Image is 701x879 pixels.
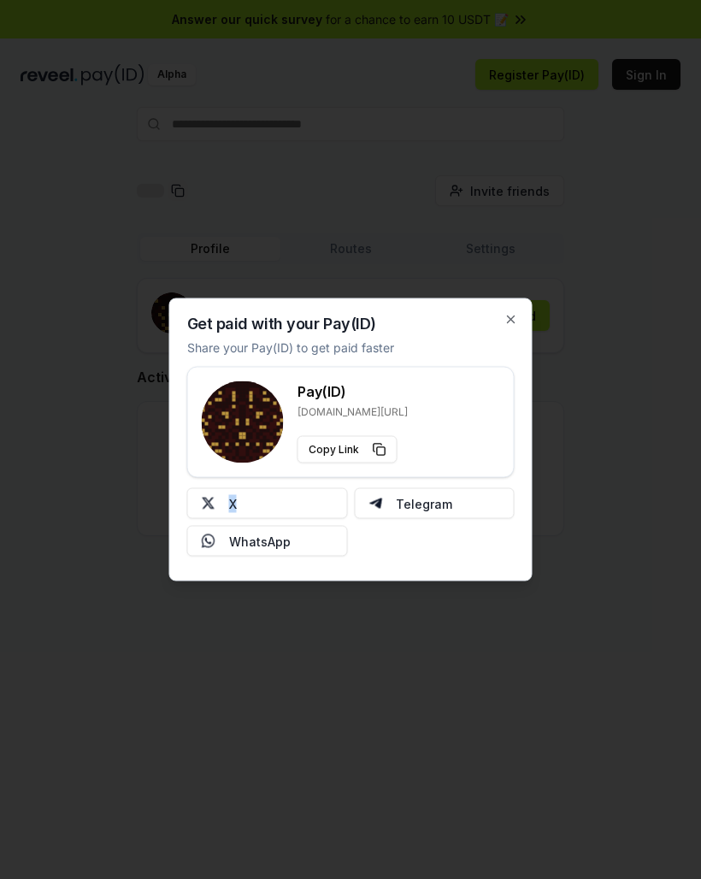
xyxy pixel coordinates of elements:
[368,497,382,510] img: Telegram
[202,534,215,548] img: Whatsapp
[297,381,408,402] h3: Pay(ID)
[187,488,348,519] button: X
[297,436,398,463] button: Copy Link
[187,526,348,557] button: WhatsApp
[354,488,515,519] button: Telegram
[297,405,408,419] p: [DOMAIN_NAME][URL]
[202,497,215,510] img: X
[187,316,376,332] h2: Get paid with your Pay(ID)
[187,339,394,357] p: Share your Pay(ID) to get paid faster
